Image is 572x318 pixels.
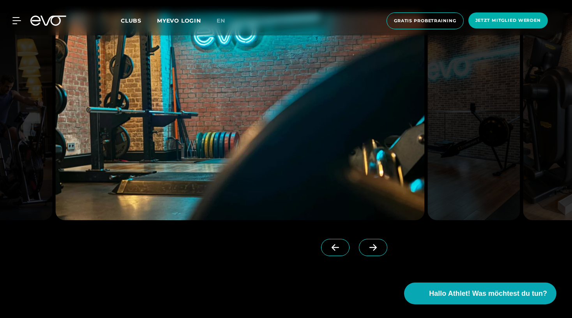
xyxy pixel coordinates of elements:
img: evofitness [55,13,424,220]
a: en [217,16,235,25]
button: Hallo Athlet! Was möchtest du tun? [404,283,556,304]
a: MYEVO LOGIN [157,17,201,24]
a: Clubs [121,17,157,24]
img: evofitness [427,13,520,220]
span: Clubs [121,17,141,24]
span: en [217,17,225,24]
span: Hallo Athlet! Was möchtest du tun? [429,288,547,299]
span: Gratis Probetraining [394,18,456,24]
a: Jetzt Mitglied werden [466,12,550,29]
a: Gratis Probetraining [384,12,466,29]
span: Jetzt Mitglied werden [475,17,541,24]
